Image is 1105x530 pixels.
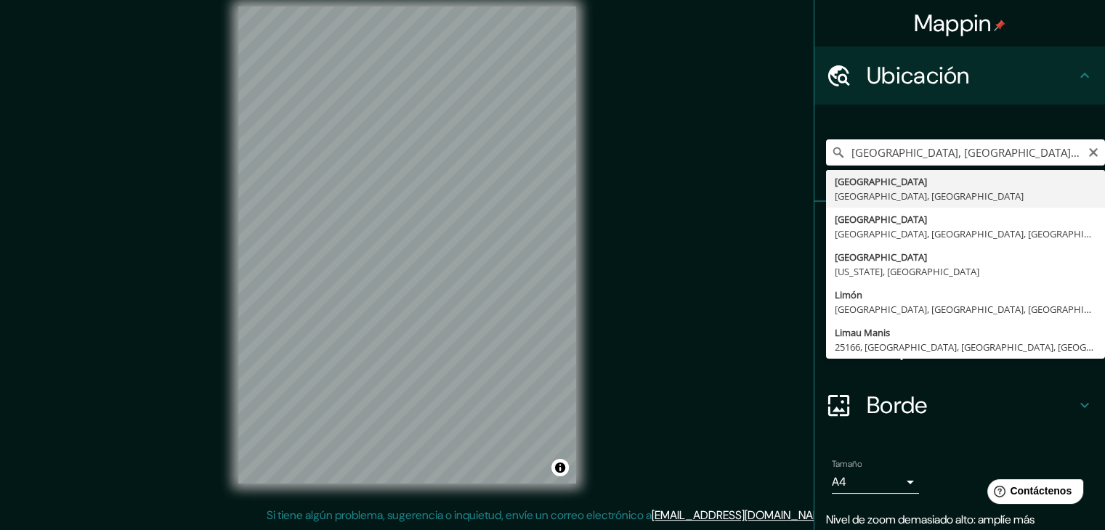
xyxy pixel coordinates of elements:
input: Elige tu ciudad o zona [826,139,1105,166]
font: [GEOGRAPHIC_DATA] [835,213,927,226]
img: pin-icon.png [994,20,1005,31]
font: Si tiene algún problema, sugerencia o inquietud, envíe un correo electrónico a [267,507,652,523]
font: Limón [835,288,862,301]
font: Limau Manis [835,326,890,339]
font: Nivel de zoom demasiado alto: amplíe más [826,512,1035,527]
font: Borde [867,390,928,420]
div: Disposición [814,318,1105,376]
iframe: Lanzador de widgets de ayuda [976,473,1089,514]
canvas: Mapa [238,7,576,484]
font: Mappin [914,8,992,38]
div: A4 [832,470,919,494]
font: [GEOGRAPHIC_DATA] [835,175,927,188]
button: Activar o desactivar atribución [551,459,569,476]
a: [EMAIL_ADDRESS][DOMAIN_NAME] [652,507,831,523]
div: Estilo [814,260,1105,318]
font: [US_STATE], [GEOGRAPHIC_DATA] [835,265,979,278]
div: Patas [814,202,1105,260]
font: [GEOGRAPHIC_DATA] [835,250,927,264]
button: Claro [1088,144,1099,158]
font: A4 [832,474,846,489]
div: Borde [814,376,1105,434]
div: Ubicación [814,46,1105,105]
font: [GEOGRAPHIC_DATA], [GEOGRAPHIC_DATA] [835,189,1024,203]
font: Ubicación [867,60,970,91]
font: Tamaño [832,458,862,470]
